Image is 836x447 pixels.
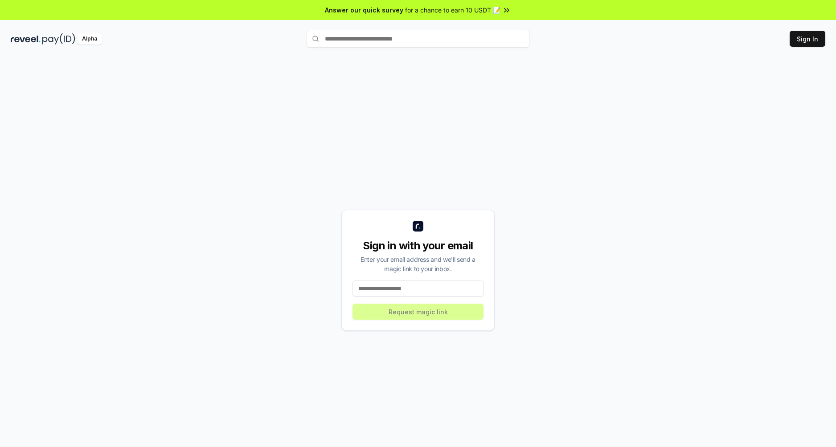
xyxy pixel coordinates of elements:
span: for a chance to earn 10 USDT 📝 [405,5,500,15]
img: pay_id [42,33,75,45]
div: Alpha [77,33,102,45]
img: reveel_dark [11,33,41,45]
button: Sign In [790,31,825,47]
span: Answer our quick survey [325,5,403,15]
div: Enter your email address and we’ll send a magic link to your inbox. [352,255,484,273]
div: Sign in with your email [352,239,484,253]
img: logo_small [413,221,423,232]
